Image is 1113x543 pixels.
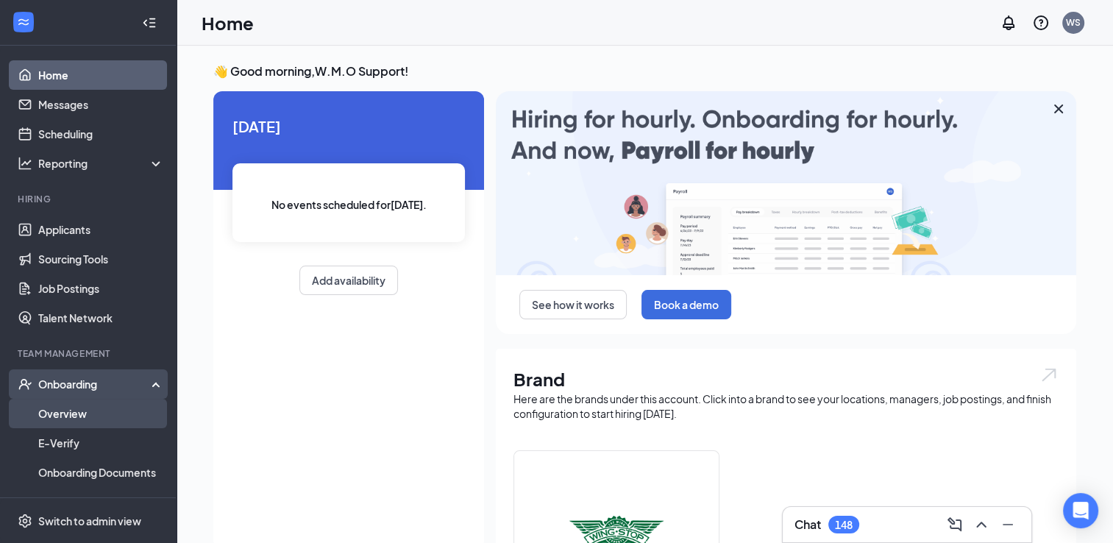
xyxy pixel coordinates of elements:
[202,10,254,35] h1: Home
[1063,493,1098,528] div: Open Intercom Messenger
[38,274,164,303] a: Job Postings
[38,399,164,428] a: Overview
[38,156,165,171] div: Reporting
[1066,16,1081,29] div: WS
[1032,14,1050,32] svg: QuestionInfo
[946,516,964,533] svg: ComposeMessage
[38,90,164,119] a: Messages
[38,303,164,333] a: Talent Network
[999,516,1017,533] svg: Minimize
[38,514,141,528] div: Switch to admin view
[18,377,32,391] svg: UserCheck
[142,15,157,30] svg: Collapse
[943,513,967,536] button: ComposeMessage
[794,517,821,533] h3: Chat
[641,290,731,319] button: Book a demo
[299,266,398,295] button: Add availability
[1000,14,1017,32] svg: Notifications
[38,458,164,487] a: Onboarding Documents
[38,487,164,517] a: Activity log
[18,156,32,171] svg: Analysis
[513,391,1059,421] div: Here are the brands under this account. Click into a brand to see your locations, managers, job p...
[271,196,427,213] span: No events scheduled for [DATE] .
[38,60,164,90] a: Home
[970,513,993,536] button: ChevronUp
[496,91,1076,275] img: payroll-large.gif
[18,514,32,528] svg: Settings
[835,519,853,531] div: 148
[1039,366,1059,383] img: open.6027fd2a22e1237b5b06.svg
[513,366,1059,391] h1: Brand
[213,63,1076,79] h3: 👋 Good morning, W.M.O Support !
[18,347,161,360] div: Team Management
[1050,100,1067,118] svg: Cross
[996,513,1020,536] button: Minimize
[18,193,161,205] div: Hiring
[38,428,164,458] a: E-Verify
[519,290,627,319] button: See how it works
[38,215,164,244] a: Applicants
[232,115,465,138] span: [DATE]
[16,15,31,29] svg: WorkstreamLogo
[38,377,152,391] div: Onboarding
[972,516,990,533] svg: ChevronUp
[38,244,164,274] a: Sourcing Tools
[38,119,164,149] a: Scheduling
